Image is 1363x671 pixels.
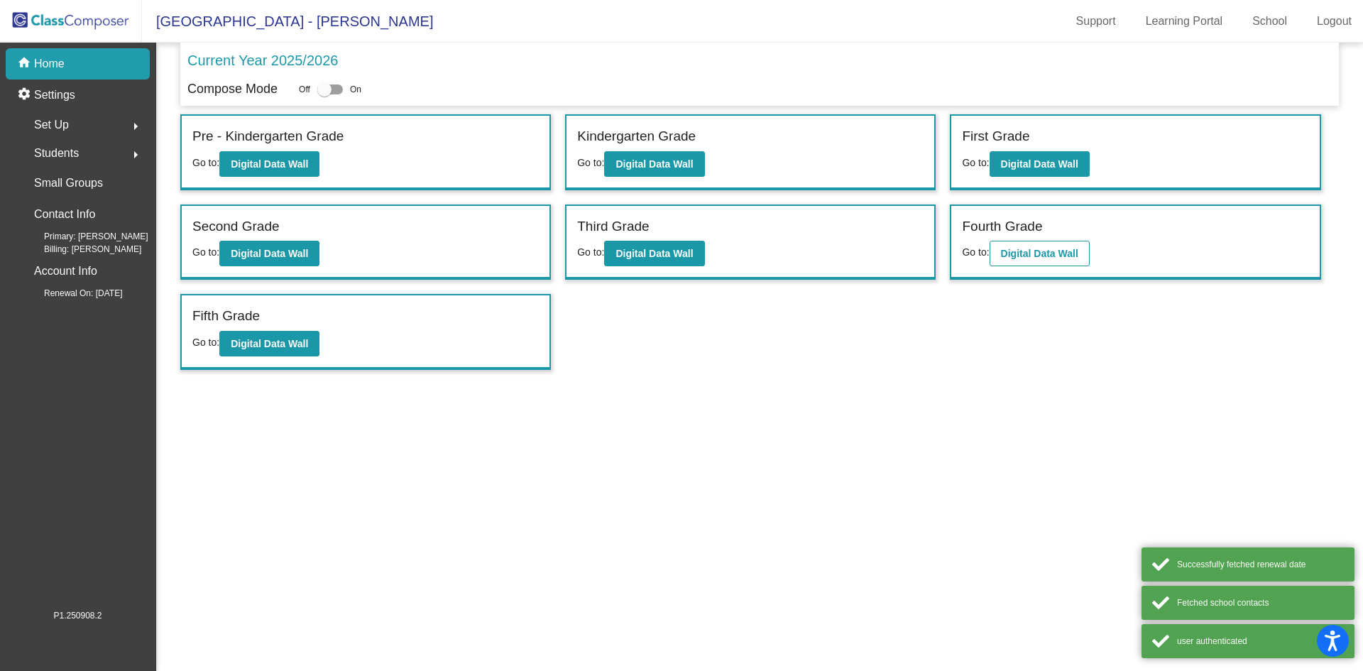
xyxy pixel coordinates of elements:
b: Digital Data Wall [1001,158,1078,170]
mat-icon: arrow_right [127,118,144,135]
span: Set Up [34,115,69,135]
span: Go to: [192,337,219,348]
span: Go to: [962,157,989,168]
p: Home [34,55,65,72]
a: Logout [1305,10,1363,33]
div: user authenticated [1177,635,1344,648]
button: Digital Data Wall [219,331,319,356]
span: Go to: [577,157,604,168]
mat-icon: arrow_right [127,146,144,163]
div: Fetched school contacts [1177,596,1344,609]
b: Digital Data Wall [615,158,693,170]
span: Go to: [192,246,219,258]
button: Digital Data Wall [990,151,1090,177]
span: Off [299,83,310,96]
b: Digital Data Wall [1001,248,1078,259]
p: Current Year 2025/2026 [187,50,338,71]
b: Digital Data Wall [231,158,308,170]
span: Billing: [PERSON_NAME] [21,243,141,256]
button: Digital Data Wall [990,241,1090,266]
p: Account Info [34,261,97,281]
mat-icon: home [17,55,34,72]
label: Fifth Grade [192,306,260,327]
span: Students [34,143,79,163]
p: Small Groups [34,173,103,193]
a: Support [1065,10,1127,33]
a: Learning Portal [1134,10,1235,33]
span: Renewal On: [DATE] [21,287,122,300]
p: Contact Info [34,204,95,224]
p: Settings [34,87,75,104]
label: Second Grade [192,217,280,237]
button: Digital Data Wall [219,241,319,266]
span: Go to: [577,246,604,258]
label: Kindergarten Grade [577,126,696,147]
span: Go to: [962,246,989,258]
b: Digital Data Wall [231,338,308,349]
span: [GEOGRAPHIC_DATA] - [PERSON_NAME] [142,10,433,33]
label: Pre - Kindergarten Grade [192,126,344,147]
button: Digital Data Wall [604,241,704,266]
label: Third Grade [577,217,649,237]
span: Go to: [192,157,219,168]
p: Compose Mode [187,80,278,99]
div: Successfully fetched renewal date [1177,558,1344,571]
label: Fourth Grade [962,217,1042,237]
a: School [1241,10,1298,33]
button: Digital Data Wall [604,151,704,177]
span: On [350,83,361,96]
button: Digital Data Wall [219,151,319,177]
b: Digital Data Wall [231,248,308,259]
span: Primary: [PERSON_NAME] [21,230,148,243]
mat-icon: settings [17,87,34,104]
label: First Grade [962,126,1029,147]
b: Digital Data Wall [615,248,693,259]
